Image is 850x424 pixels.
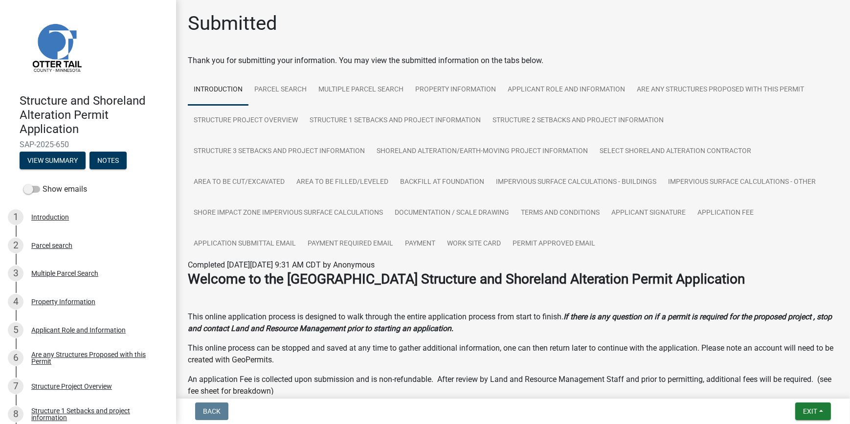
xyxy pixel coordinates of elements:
[20,10,93,84] img: Otter Tail County, Minnesota
[8,209,23,225] div: 1
[31,407,160,421] div: Structure 1 Setbacks and project information
[188,55,838,67] div: Thank you for submitting your information. You may view the submitted information on the tabs below.
[8,406,23,422] div: 8
[188,342,838,366] p: This online process can be stopped and saved at any time to gather additional information, one ca...
[23,183,87,195] label: Show emails
[188,228,302,260] a: Application Submittal Email
[399,228,441,260] a: Payment
[8,322,23,338] div: 5
[8,266,23,281] div: 3
[188,311,838,335] p: This online application process is designed to walk through the entire application process from s...
[195,402,228,420] button: Back
[441,228,507,260] a: Work Site Card
[302,228,399,260] a: Payment Required Email
[487,105,670,136] a: Structure 2 Setbacks and project information
[304,105,487,136] a: Structure 1 Setbacks and project information
[291,167,394,198] a: Area to be Filled/Leveled
[507,228,601,260] a: Permit Approved Email
[20,140,157,149] span: SAP-2025-650
[188,74,248,106] a: Introduction
[20,157,86,165] wm-modal-confirm: Summary
[8,379,23,394] div: 7
[188,12,277,35] h1: Submitted
[31,383,112,390] div: Structure Project Overview
[631,74,810,106] a: Are any Structures Proposed with this Permit
[31,214,69,221] div: Introduction
[490,167,662,198] a: Impervious Surface Calculations - Buildings
[371,136,594,167] a: Shoreland Alteration/Earth-Moving Project Information
[188,312,832,333] strong: If there is any question on if a permit is required for the proposed project , stop and contact L...
[409,74,502,106] a: Property Information
[89,157,127,165] wm-modal-confirm: Notes
[203,407,221,415] span: Back
[20,152,86,169] button: View Summary
[188,198,389,229] a: Shore Impact Zone Impervious Surface Calculations
[795,402,831,420] button: Exit
[594,136,757,167] a: Select Shoreland Alteration contractor
[89,152,127,169] button: Notes
[20,94,168,136] h4: Structure and Shoreland Alteration Permit Application
[188,271,745,287] strong: Welcome to the [GEOGRAPHIC_DATA] Structure and Shoreland Alteration Permit Application
[8,350,23,366] div: 6
[188,167,291,198] a: Area to be Cut/Excavated
[31,327,126,334] div: Applicant Role and Information
[662,167,822,198] a: Impervious Surface Calculations - Other
[389,198,515,229] a: Documentation / Scale Drawing
[31,270,98,277] div: Multiple Parcel Search
[605,198,692,229] a: Applicant Signature
[188,260,375,269] span: Completed [DATE][DATE] 9:31 AM CDT by Anonymous
[31,242,72,249] div: Parcel search
[248,74,313,106] a: Parcel search
[803,407,817,415] span: Exit
[8,238,23,253] div: 2
[692,198,760,229] a: Application Fee
[188,105,304,136] a: Structure Project Overview
[188,374,838,397] p: An application Fee is collected upon submission and is non-refundable. After review by Land and R...
[8,294,23,310] div: 4
[313,74,409,106] a: Multiple Parcel Search
[394,167,490,198] a: Backfill at foundation
[31,351,160,365] div: Are any Structures Proposed with this Permit
[31,298,95,305] div: Property Information
[502,74,631,106] a: Applicant Role and Information
[188,136,371,167] a: Structure 3 Setbacks and project information
[515,198,605,229] a: Terms and Conditions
